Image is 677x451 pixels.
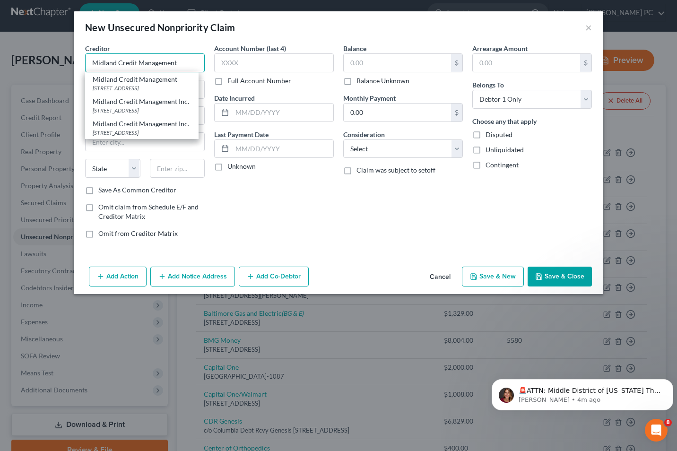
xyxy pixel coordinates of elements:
input: MM/DD/YYYY [232,140,333,158]
span: Omit from Creditor Matrix [98,229,178,237]
input: Enter zip... [150,159,205,178]
button: Add Action [89,267,147,286]
span: Unliquidated [486,146,524,154]
div: Midland Credit Management Inc. [93,97,191,106]
div: [STREET_ADDRESS] [93,106,191,114]
input: 0.00 [344,54,451,72]
label: Choose any that apply [472,116,537,126]
input: Enter city... [86,133,204,151]
span: Claim was subject to setoff [356,166,435,174]
input: MM/DD/YYYY [232,104,333,121]
div: New Unsecured Nonpriority Claim [85,21,235,34]
label: Unknown [227,162,256,171]
label: Monthly Payment [343,93,396,103]
div: Midland Credit Management [93,75,191,84]
label: Full Account Number [227,76,291,86]
input: 0.00 [473,54,580,72]
span: Contingent [486,161,519,169]
input: Search creditor by name... [85,53,205,72]
div: $ [451,54,462,72]
button: Cancel [422,268,458,286]
div: $ [580,54,591,72]
button: Add Co-Debtor [239,267,309,286]
div: [STREET_ADDRESS] [93,84,191,92]
span: Disputed [486,130,512,139]
label: Last Payment Date [214,130,269,139]
div: [STREET_ADDRESS] [93,129,191,137]
label: Arrearage Amount [472,43,528,53]
div: Midland Credit Management Inc. [93,119,191,129]
label: Date Incurred [214,93,255,103]
span: Belongs To [472,81,504,89]
label: Account Number (last 4) [214,43,286,53]
button: Save & Close [528,267,592,286]
div: $ [451,104,462,121]
span: 8 [664,419,672,426]
input: XXXX [214,53,334,72]
span: Omit claim from Schedule E/F and Creditor Matrix [98,203,199,220]
iframe: Intercom notifications message [488,359,677,425]
span: Creditor [85,44,110,52]
label: Balance Unknown [356,76,409,86]
label: Balance [343,43,366,53]
label: Consideration [343,130,385,139]
button: × [585,22,592,33]
button: Add Notice Address [150,267,235,286]
iframe: Intercom live chat [645,419,668,442]
input: 0.00 [344,104,451,121]
button: Save & New [462,267,524,286]
label: Save As Common Creditor [98,185,176,195]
